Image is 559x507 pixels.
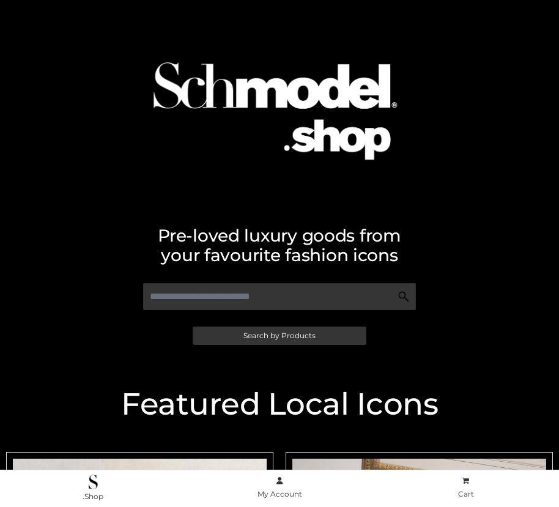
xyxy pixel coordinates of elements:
[6,226,553,265] h2: Pre-loved luxury goods from your favourite fashion icons
[243,332,316,339] span: Search by Products
[193,327,366,345] a: Search by Products
[89,475,98,489] img: .Shop
[83,492,103,501] span: .Shop
[372,474,559,501] a: Cart
[458,489,474,498] span: Cart
[398,291,410,303] img: Search Icon
[257,489,302,498] span: My Account
[187,474,373,501] a: My Account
